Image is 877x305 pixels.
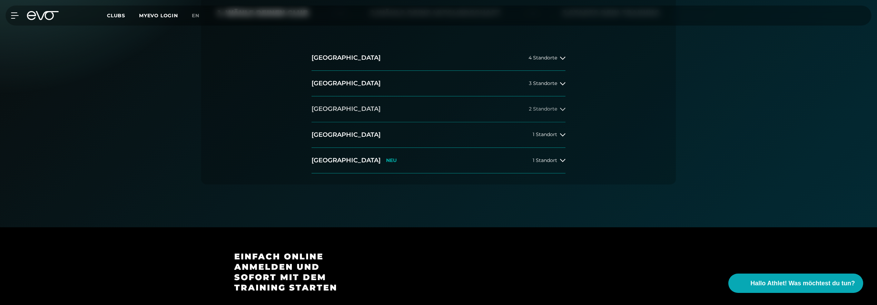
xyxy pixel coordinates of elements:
p: NEU [386,158,397,163]
h3: Einfach online anmelden und sofort mit dem Training starten [234,251,357,293]
h2: [GEOGRAPHIC_DATA] [312,156,381,165]
a: MYEVO LOGIN [139,12,178,19]
span: Hallo Athlet! Was möchtest du tun? [750,279,855,288]
button: [GEOGRAPHIC_DATA]2 Standorte [312,96,565,122]
h2: [GEOGRAPHIC_DATA] [312,105,381,113]
button: [GEOGRAPHIC_DATA]1 Standort [312,122,565,148]
span: en [192,12,199,19]
a: Clubs [107,12,139,19]
span: 4 Standorte [529,55,557,60]
span: 2 Standorte [529,106,557,112]
button: [GEOGRAPHIC_DATA]4 Standorte [312,45,565,71]
h2: [GEOGRAPHIC_DATA] [312,131,381,139]
button: Hallo Athlet! Was möchtest du tun? [728,274,863,293]
span: Clubs [107,12,125,19]
a: en [192,12,208,20]
button: [GEOGRAPHIC_DATA]3 Standorte [312,71,565,96]
button: [GEOGRAPHIC_DATA]NEU1 Standort [312,148,565,173]
span: 1 Standort [533,132,557,137]
span: 3 Standorte [529,81,557,86]
h2: [GEOGRAPHIC_DATA] [312,54,381,62]
h2: [GEOGRAPHIC_DATA] [312,79,381,88]
span: 1 Standort [533,158,557,163]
